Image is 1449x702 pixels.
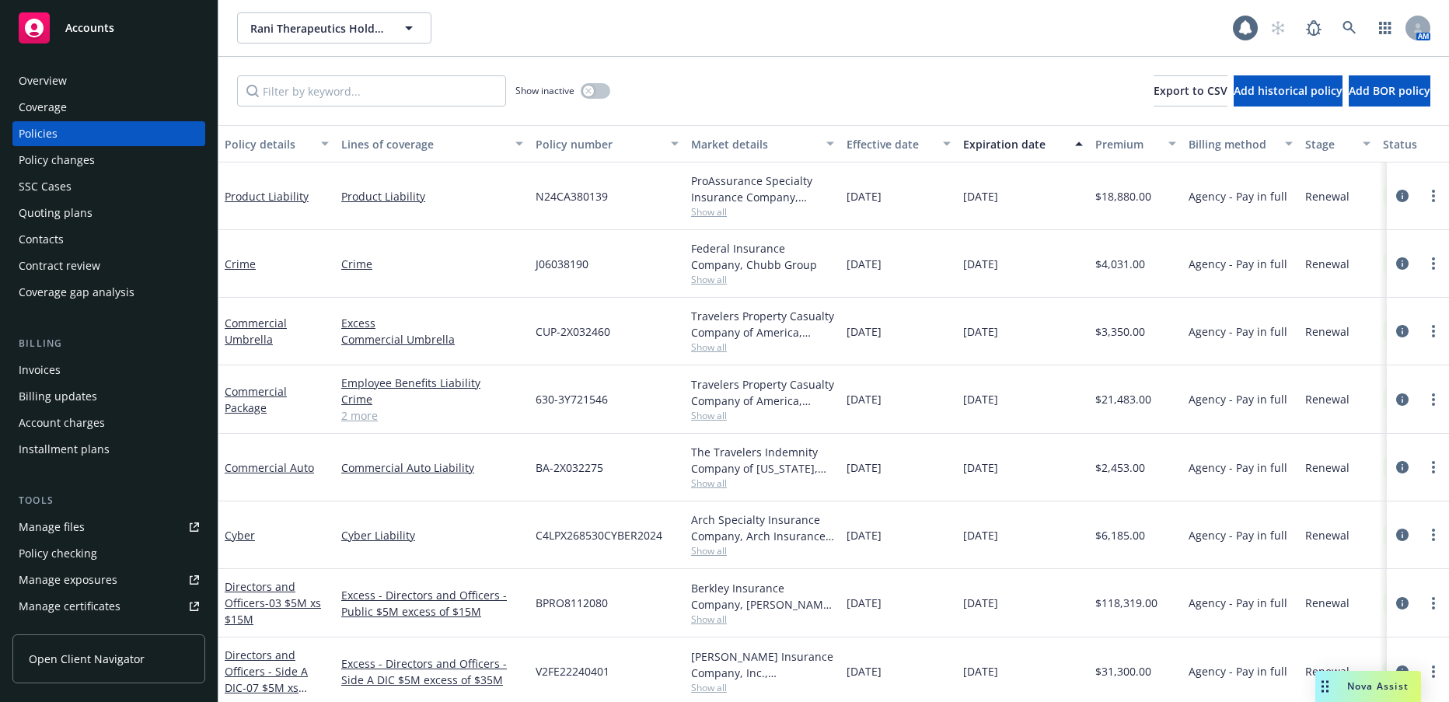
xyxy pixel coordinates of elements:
a: circleInformation [1393,594,1412,613]
span: Agency - Pay in full [1189,595,1287,611]
a: Product Liability [341,188,523,204]
button: Policy number [529,125,685,162]
a: Invoices [12,358,205,382]
span: C4LPX268530CYBER2024 [536,527,662,543]
span: Agency - Pay in full [1189,323,1287,340]
a: Manage exposures [12,568,205,592]
a: 2 more [341,407,523,424]
a: Excess [341,315,523,331]
span: Agency - Pay in full [1189,527,1287,543]
a: Commercial Umbrella [341,331,523,348]
div: Travelers Property Casualty Company of America, Travelers Insurance [691,308,834,341]
a: circleInformation [1393,526,1412,544]
span: Export to CSV [1154,83,1227,98]
a: Start snowing [1262,12,1294,44]
span: [DATE] [847,527,882,543]
span: Show all [691,341,834,354]
div: SSC Cases [19,174,72,199]
a: more [1424,594,1443,613]
button: Effective date [840,125,957,162]
a: Policy changes [12,148,205,173]
span: $118,319.00 [1095,595,1157,611]
a: Switch app [1370,12,1401,44]
span: [DATE] [847,459,882,476]
a: more [1424,526,1443,544]
div: ProAssurance Specialty Insurance Company, Medmarc [691,173,834,205]
a: Report a Bug [1298,12,1329,44]
a: Coverage [12,95,205,120]
span: $2,453.00 [1095,459,1145,476]
span: $3,350.00 [1095,323,1145,340]
div: Account charges [19,410,105,435]
button: Nova Assist [1315,671,1421,702]
span: Renewal [1305,459,1349,476]
a: Commercial Package [225,384,287,415]
a: SSC Cases [12,174,205,199]
a: Contract review [12,253,205,278]
span: Open Client Navigator [29,651,145,667]
button: Stage [1299,125,1377,162]
a: more [1424,187,1443,205]
div: Manage certificates [19,594,120,619]
span: [DATE] [963,527,998,543]
a: Commercial Umbrella [225,316,287,347]
div: Premium [1095,136,1159,152]
a: Cyber [225,528,255,543]
div: Manage files [19,515,85,540]
span: [DATE] [963,391,998,407]
a: Crime [341,256,523,272]
div: Expiration date [963,136,1066,152]
div: Coverage gap analysis [19,280,134,305]
button: Billing method [1182,125,1299,162]
input: Filter by keyword... [237,75,506,107]
span: [DATE] [847,256,882,272]
div: Contacts [19,227,64,252]
a: Employee Benefits Liability [341,375,523,391]
div: Stage [1305,136,1353,152]
button: Rani Therapeutics Holdings, Inc. [237,12,431,44]
span: [DATE] [963,323,998,340]
button: Market details [685,125,840,162]
span: Show all [691,409,834,422]
span: Add historical policy [1234,83,1343,98]
span: [DATE] [847,391,882,407]
a: Crime [341,391,523,407]
button: Add BOR policy [1349,75,1430,107]
div: Policy changes [19,148,95,173]
span: [DATE] [963,663,998,679]
a: Policies [12,121,205,146]
a: Directors and Officers [225,579,321,627]
span: $6,185.00 [1095,527,1145,543]
div: Overview [19,68,67,93]
a: Cyber Liability [341,527,523,543]
span: Agency - Pay in full [1189,663,1287,679]
button: Export to CSV [1154,75,1227,107]
span: Show all [691,273,834,286]
span: Agency - Pay in full [1189,391,1287,407]
div: Manage exposures [19,568,117,592]
div: Lines of coverage [341,136,506,152]
span: Show all [691,205,834,218]
a: circleInformation [1393,187,1412,205]
a: Accounts [12,6,205,50]
button: Policy details [218,125,335,162]
span: Agency - Pay in full [1189,459,1287,476]
div: Invoices [19,358,61,382]
span: [DATE] [847,663,882,679]
span: $4,031.00 [1095,256,1145,272]
a: Account charges [12,410,205,435]
span: Renewal [1305,323,1349,340]
a: Quoting plans [12,201,205,225]
a: circleInformation [1393,458,1412,477]
a: Overview [12,68,205,93]
a: Installment plans [12,437,205,462]
span: [DATE] [963,459,998,476]
div: Travelers Property Casualty Company of America, Travelers Insurance [691,376,834,409]
span: BA-2X032275 [536,459,603,476]
div: Policy checking [19,541,97,566]
div: Installment plans [19,437,110,462]
span: Show all [691,681,834,694]
a: circleInformation [1393,254,1412,273]
a: Search [1334,12,1365,44]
